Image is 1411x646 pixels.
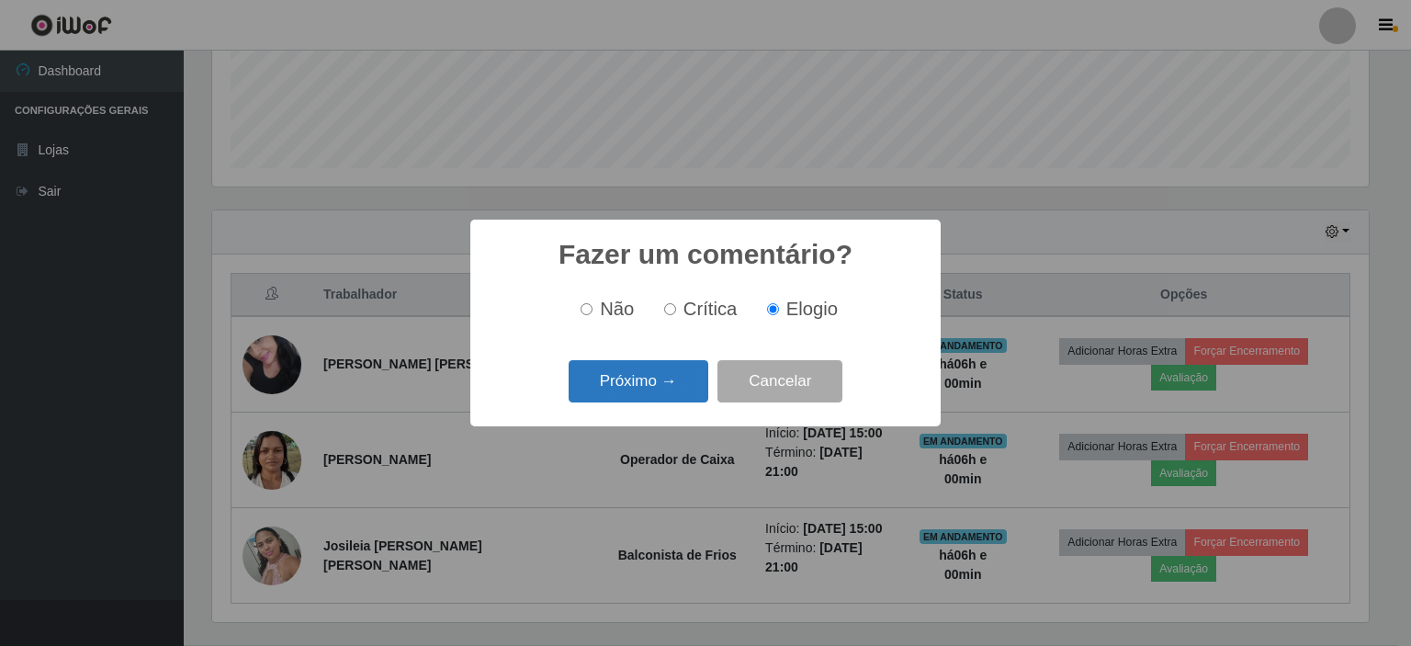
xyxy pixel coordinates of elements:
span: Crítica [683,299,738,319]
input: Não [581,303,593,315]
h2: Fazer um comentário? [559,238,852,271]
span: Não [600,299,634,319]
span: Elogio [786,299,838,319]
input: Crítica [664,303,676,315]
button: Próximo → [569,360,708,403]
button: Cancelar [717,360,842,403]
input: Elogio [767,303,779,315]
